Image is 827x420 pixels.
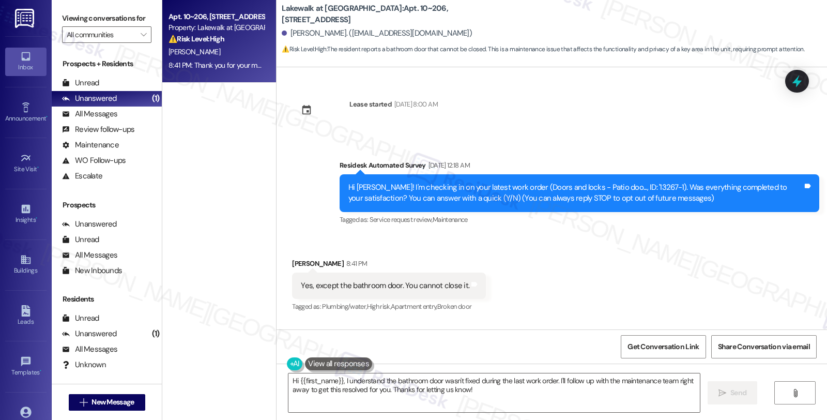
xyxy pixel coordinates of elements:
div: Prospects + Residents [52,58,162,69]
button: Get Conversation Link [621,335,706,358]
div: 8:41 PM [344,258,367,269]
span: : The resident reports a bathroom door that cannot be closed. This is a maintenance issue that af... [282,44,804,55]
i:  [791,389,799,397]
textarea: Hi {{first_name}}, I understand the bathroom door wasn't fixed during the last work order. I'll f... [288,373,700,412]
span: [PERSON_NAME] [169,47,220,56]
div: All Messages [62,344,117,355]
button: Share Conversation via email [711,335,817,358]
div: New Inbounds [62,265,122,276]
div: Yes, except the bathroom door. You cannot close it. [301,280,469,291]
a: Templates • [5,353,47,381]
div: Prospects [52,200,162,211]
span: Send [730,387,746,398]
div: (1) [149,326,162,342]
span: High risk , [367,302,391,311]
div: [PERSON_NAME] [292,258,486,273]
div: All Messages [62,109,117,119]
button: Send [708,381,758,404]
span: Apartment entry , [391,302,437,311]
div: Maintenance [62,140,119,151]
input: All communities [67,26,135,43]
div: 8:41 PM: Thank you for your message. Our offices are currently closed, but we will contact you wh... [169,61,772,70]
div: Unread [62,313,99,324]
a: Leads [5,302,47,330]
strong: ⚠️ Risk Level: High [282,45,326,53]
div: Tagged as: [340,212,819,227]
span: • [40,367,41,374]
img: ResiDesk Logo [15,9,36,28]
div: Unanswered [62,219,117,230]
div: Residents [52,294,162,305]
div: Unread [62,234,99,245]
a: Buildings [5,251,47,279]
span: • [37,164,39,171]
strong: ⚠️ Risk Level: High [169,34,224,43]
div: Hi [PERSON_NAME]! I'm checking in on your latest work order (Doors and locks - Patio doo..., ID: ... [348,182,803,204]
div: (1) [149,91,162,107]
span: Broken door [437,302,472,311]
div: Lease started [349,99,392,110]
div: Residesk Automated Survey [340,160,819,174]
div: WO Follow-ups [62,155,126,166]
div: Tagged as: [292,299,486,314]
i:  [718,389,726,397]
b: Lakewalk at [GEOGRAPHIC_DATA]: Apt. 10~206, [STREET_ADDRESS] [282,3,488,25]
div: [PERSON_NAME]. ([EMAIL_ADDRESS][DOMAIN_NAME]) [282,28,472,39]
a: Insights • [5,200,47,228]
label: Viewing conversations for [62,10,151,26]
div: Unread [62,78,99,88]
span: • [36,215,37,222]
div: Unanswered [62,93,117,104]
div: [DATE] 8:00 AM [392,99,438,110]
div: Apt. 10~206, [STREET_ADDRESS] [169,11,264,22]
span: Plumbing/water , [322,302,366,311]
a: Site Visit • [5,149,47,177]
span: Service request review , [370,215,433,224]
div: [DATE] 12:18 AM [426,160,470,171]
a: Inbox [5,48,47,76]
div: Unanswered [62,328,117,339]
span: Get Conversation Link [627,341,699,352]
div: All Messages [62,250,117,261]
span: Share Conversation via email [718,341,810,352]
button: New Message [69,394,145,411]
div: Escalate [62,171,102,182]
span: • [46,113,48,121]
div: Unknown [62,359,106,370]
i:  [141,31,146,39]
span: Maintenance [433,215,468,224]
span: New Message [91,397,134,408]
div: Review follow-ups [62,124,134,135]
i:  [80,398,87,407]
div: Property: Lakewalk at [GEOGRAPHIC_DATA] [169,22,264,33]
